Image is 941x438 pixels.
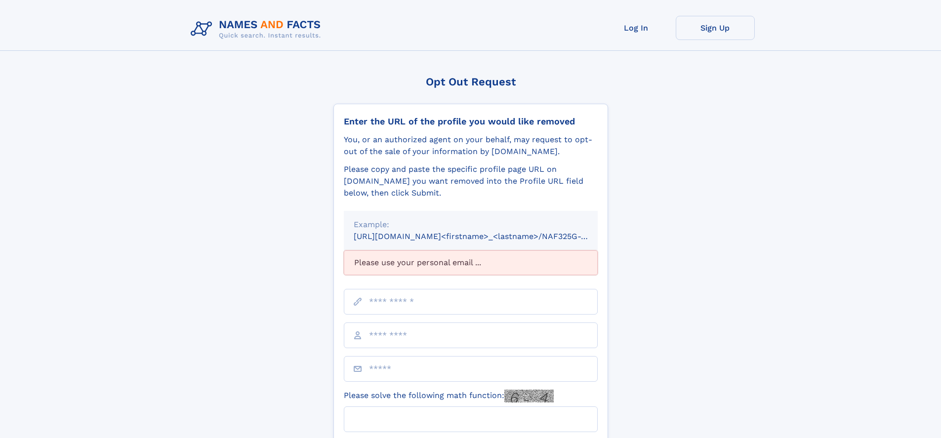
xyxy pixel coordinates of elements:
div: You, or an authorized agent on your behalf, may request to opt-out of the sale of your informatio... [344,134,598,158]
a: Log In [597,16,676,40]
div: Please use your personal email ... [344,250,598,275]
div: Example: [354,219,588,231]
small: [URL][DOMAIN_NAME]<firstname>_<lastname>/NAF325G-xxxxxxxx [354,232,616,241]
img: Logo Names and Facts [187,16,329,42]
a: Sign Up [676,16,755,40]
div: Opt Out Request [333,76,608,88]
div: Enter the URL of the profile you would like removed [344,116,598,127]
div: Please copy and paste the specific profile page URL on [DOMAIN_NAME] you want removed into the Pr... [344,163,598,199]
label: Please solve the following math function: [344,390,554,402]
